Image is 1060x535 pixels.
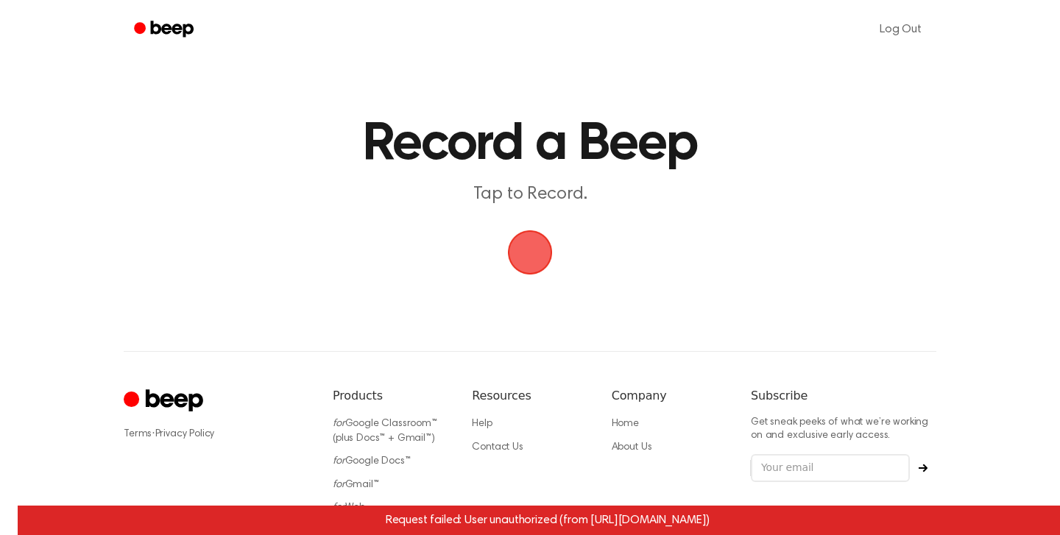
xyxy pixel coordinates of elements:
a: About Us [612,442,652,453]
a: Beep [124,15,207,44]
a: Contact Us [472,442,523,453]
a: Help [472,419,492,429]
a: Home [612,419,639,429]
a: forGmail™ [333,480,379,490]
h6: Company [612,387,727,405]
i: for [333,456,345,467]
h6: Subscribe [751,387,936,405]
h6: Products [333,387,448,405]
a: Terms [124,429,152,439]
h1: Record a Beep [159,118,901,171]
input: Your email [751,454,910,482]
a: Privacy Policy [155,429,215,439]
div: · [124,427,309,442]
a: forGoogle Classroom™ (plus Docs™ + Gmail™) [333,419,437,444]
button: Subscribe [910,464,936,472]
i: for [333,480,345,490]
a: Cruip [124,387,207,416]
i: for [333,503,345,513]
a: forWeb [333,503,365,513]
i: for [333,419,345,429]
h6: Resources [472,387,587,405]
img: Beep Logo [508,230,552,274]
p: Tap to Record. [247,183,813,207]
a: forGoogle Docs™ [333,456,411,467]
p: Get sneak peeks of what we’re working on and exclusive early access. [751,417,936,442]
a: Log Out [865,12,936,47]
